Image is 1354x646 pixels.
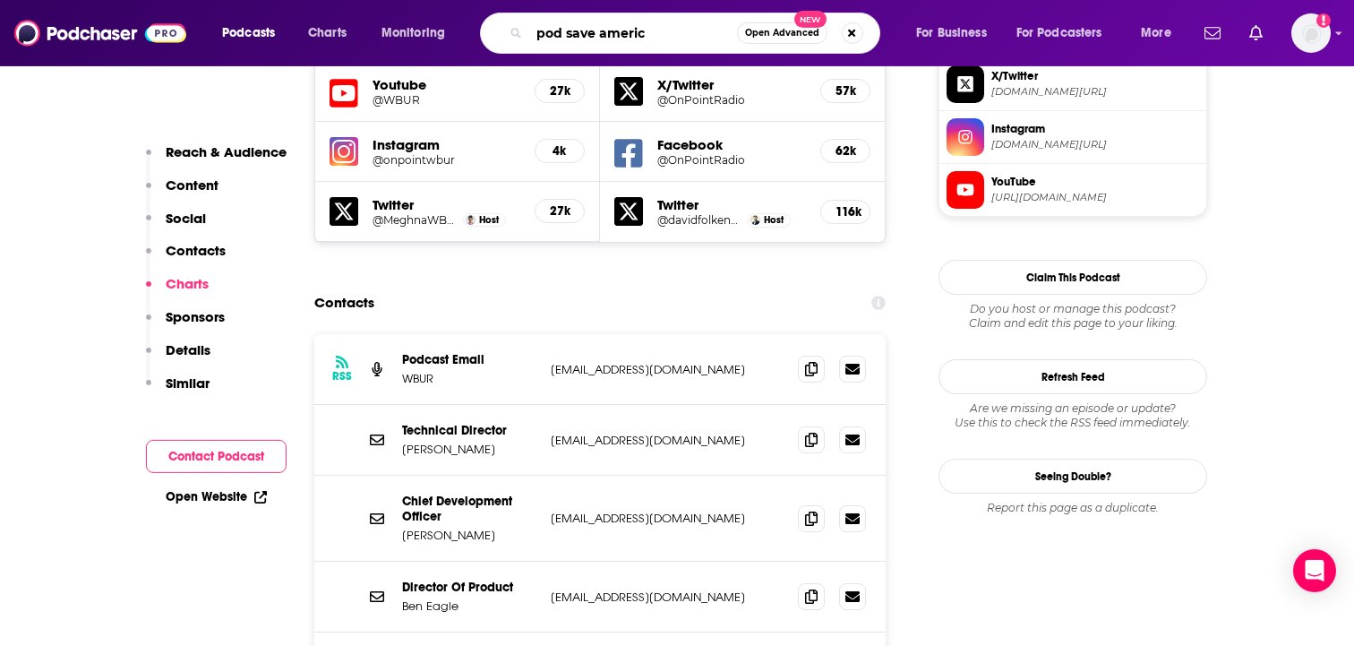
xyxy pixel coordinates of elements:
[146,275,209,308] button: Charts
[146,143,287,177] button: Reach & Audience
[222,21,275,46] span: Podcasts
[166,210,206,227] p: Social
[1291,13,1331,53] span: Logged in as dw2216
[551,590,784,605] p: [EMAIL_ADDRESS][DOMAIN_NAME]
[373,93,520,107] a: @WBUR
[550,83,570,99] h5: 27k
[551,433,784,448] p: [EMAIL_ADDRESS][DOMAIN_NAME]
[373,136,520,153] h5: Instagram
[146,341,210,375] button: Details
[373,153,520,167] a: @onpointwbur
[657,153,806,167] a: @OnPointRadio
[938,501,1207,515] div: Report this page as a duplicate.
[947,65,1199,103] a: X/Twitter[DOMAIN_NAME][URL]
[1016,21,1102,46] span: For Podcasters
[550,143,570,159] h5: 4k
[657,213,743,227] a: @davidfolkenflik
[166,242,226,259] p: Contacts
[947,171,1199,209] a: YouTube[URL][DOMAIN_NAME]
[794,11,827,28] span: New
[166,489,267,504] a: Open Website
[146,210,206,243] button: Social
[381,21,445,46] span: Monitoring
[402,599,536,614] p: Ben Eagle
[991,121,1199,137] span: Instagram
[1293,549,1336,592] div: Open Intercom Messenger
[146,440,287,473] button: Contact Podcast
[657,196,806,213] h5: Twitter
[657,76,806,93] h5: X/Twitter
[166,341,210,358] p: Details
[904,19,1009,47] button: open menu
[938,401,1207,430] div: Are we missing an episode or update? Use this to check the RSS feed immediately.
[402,580,536,595] p: Director Of Product
[373,76,520,93] h5: Youtube
[550,203,570,219] h5: 27k
[166,308,225,325] p: Sponsors
[991,68,1199,84] span: X/Twitter
[938,302,1207,316] span: Do you host or manage this podcast?
[938,302,1207,331] div: Claim and edit this page to your liking.
[402,371,536,386] p: WBUR
[146,308,225,341] button: Sponsors
[1128,19,1194,47] button: open menu
[745,29,819,38] span: Open Advanced
[764,214,784,226] span: Host
[551,362,784,377] p: [EMAIL_ADDRESS][DOMAIN_NAME]
[166,275,209,292] p: Charts
[750,215,760,225] img: David Folkenflik
[402,442,536,457] p: [PERSON_NAME]
[308,21,347,46] span: Charts
[991,191,1199,204] span: https://www.youtube.com/@WBUR
[947,118,1199,156] a: Instagram[DOMAIN_NAME][URL]
[529,19,737,47] input: Search podcasts, credits, & more...
[938,359,1207,394] button: Refresh Feed
[657,93,806,107] a: @OnPointRadio
[938,260,1207,295] button: Claim This Podcast
[466,215,476,225] img: Meghna Chakrabarti
[916,21,987,46] span: For Business
[1291,13,1331,53] button: Show profile menu
[166,143,287,160] p: Reach & Audience
[836,143,855,159] h5: 62k
[991,85,1199,99] span: twitter.com/OnPointRadio
[210,19,298,47] button: open menu
[332,369,352,383] h3: RSS
[166,375,210,392] p: Similar
[402,352,536,367] p: Podcast Email
[1291,13,1331,53] img: User Profile
[373,196,520,213] h5: Twitter
[14,16,186,50] img: Podchaser - Follow, Share and Rate Podcasts
[373,213,458,227] a: @MeghnaWBUR
[146,242,226,275] button: Contacts
[1316,13,1331,28] svg: Add a profile image
[369,19,468,47] button: open menu
[479,214,499,226] span: Host
[836,204,855,220] h5: 116k
[146,177,219,210] button: Content
[402,423,536,438] p: Technical Director
[166,177,219,194] p: Content
[737,22,827,44] button: Open AdvancedNew
[551,511,784,526] p: [EMAIL_ADDRESS][DOMAIN_NAME]
[1005,19,1128,47] button: open menu
[330,137,358,166] img: iconImage
[836,83,855,99] h5: 57k
[657,136,806,153] h5: Facebook
[991,174,1199,190] span: YouTube
[402,528,536,543] p: [PERSON_NAME]
[1242,18,1270,48] a: Show notifications dropdown
[991,138,1199,151] span: instagram.com/onpointwbur
[1197,18,1228,48] a: Show notifications dropdown
[402,494,536,524] p: Chief Development Officer
[938,459,1207,494] a: Seeing Double?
